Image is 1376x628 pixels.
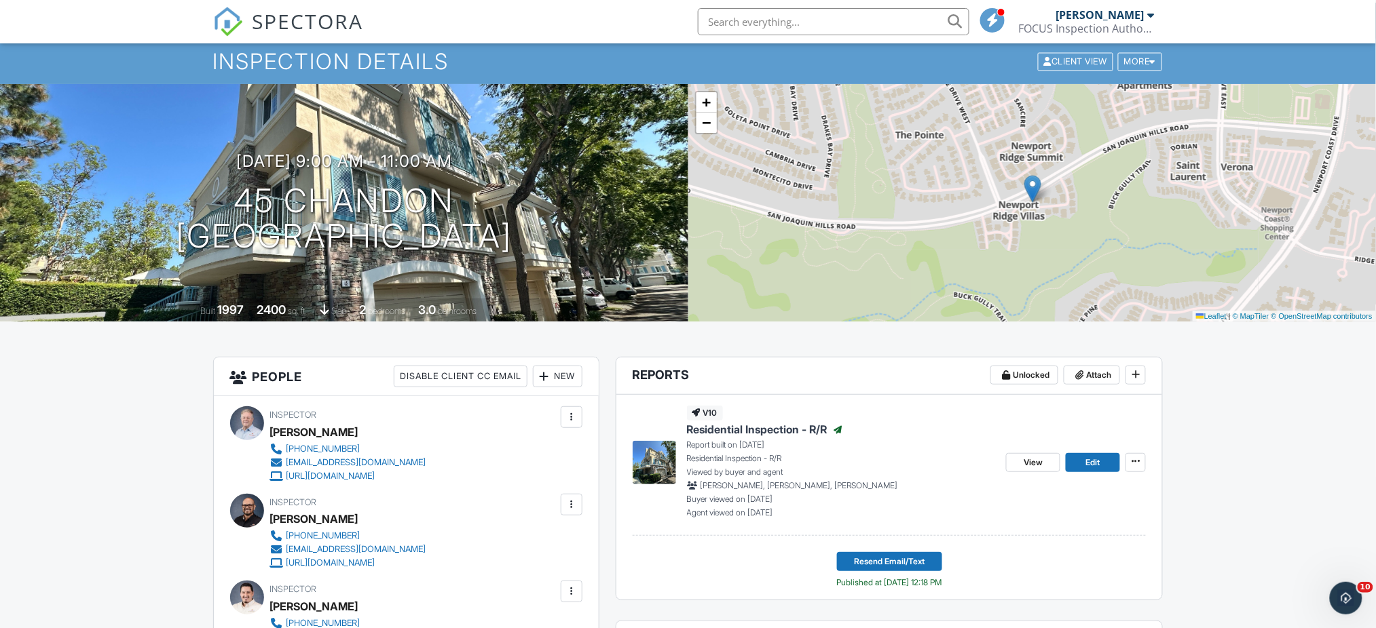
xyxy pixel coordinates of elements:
[257,302,286,317] div: 2400
[702,114,711,131] span: −
[1271,312,1373,320] a: © OpenStreetMap contributors
[213,18,364,47] a: SPECTORA
[286,544,426,555] div: [EMAIL_ADDRESS][DOMAIN_NAME]
[1056,8,1145,22] div: [PERSON_NAME]
[270,509,358,529] div: [PERSON_NAME]
[253,7,364,35] span: SPECTORA
[418,302,436,317] div: 3.0
[288,306,307,316] span: sq. ft.
[200,306,215,316] span: Built
[270,410,317,420] span: Inspector
[176,183,513,255] h1: 45 Chandon [GEOGRAPHIC_DATA]
[213,50,1164,73] h1: Inspection Details
[1229,312,1231,320] span: |
[368,306,405,316] span: bedrooms
[217,302,244,317] div: 1997
[359,302,366,317] div: 2
[286,530,360,541] div: [PHONE_NUMBER]
[698,8,969,35] input: Search everything...
[702,94,711,111] span: +
[394,366,527,387] div: Disable Client CC Email
[1330,582,1362,614] iframe: Intercom live chat
[1358,582,1373,593] span: 10
[270,456,426,469] a: [EMAIL_ADDRESS][DOMAIN_NAME]
[286,444,360,454] div: [PHONE_NUMBER]
[1019,22,1155,35] div: FOCUS Inspection Authority
[270,556,426,570] a: [URL][DOMAIN_NAME]
[270,596,358,616] div: [PERSON_NAME]
[1233,312,1269,320] a: © MapTiler
[270,529,426,543] a: [PHONE_NUMBER]
[270,469,426,483] a: [URL][DOMAIN_NAME]
[270,442,426,456] a: [PHONE_NUMBER]
[214,357,599,396] h3: People
[1196,312,1227,320] a: Leaflet
[270,543,426,556] a: [EMAIL_ADDRESS][DOMAIN_NAME]
[270,584,317,594] span: Inspector
[286,471,375,482] div: [URL][DOMAIN_NAME]
[286,557,375,568] div: [URL][DOMAIN_NAME]
[1037,56,1117,66] a: Client View
[1024,175,1041,203] img: Marker
[1038,52,1113,71] div: Client View
[438,306,477,316] span: bathrooms
[270,422,358,442] div: [PERSON_NAME]
[286,457,426,468] div: [EMAIL_ADDRESS][DOMAIN_NAME]
[696,113,717,133] a: Zoom out
[331,306,346,316] span: slab
[213,7,243,37] img: The Best Home Inspection Software - Spectora
[1118,52,1162,71] div: More
[236,152,452,170] h3: [DATE] 9:00 am - 11:00 am
[270,497,317,507] span: Inspector
[533,366,582,387] div: New
[696,92,717,113] a: Zoom in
